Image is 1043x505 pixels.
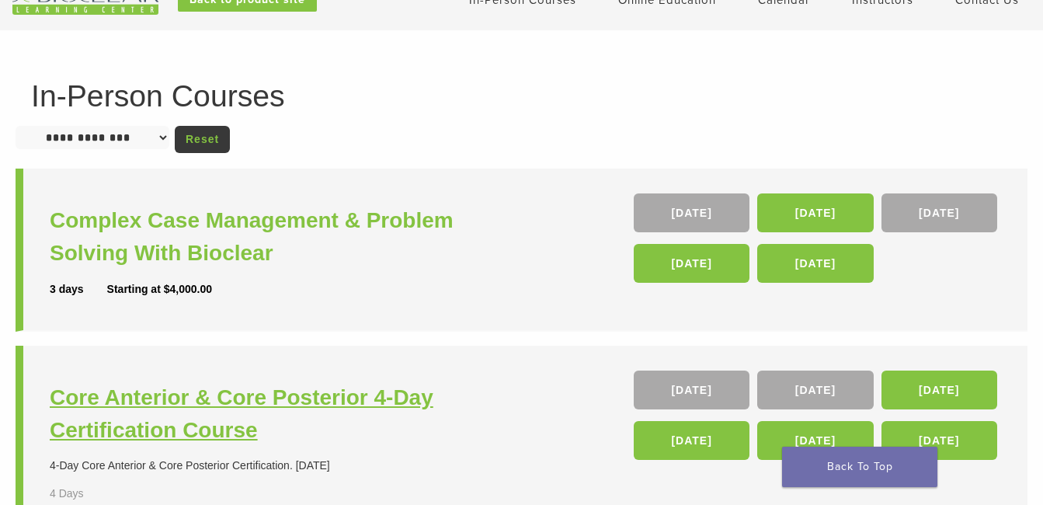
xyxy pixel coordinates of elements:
a: [DATE] [757,421,873,460]
div: 3 days [50,281,107,298]
a: [DATE] [757,244,873,283]
a: [DATE] [881,371,997,409]
a: [DATE] [881,193,997,232]
a: [DATE] [757,193,873,232]
a: [DATE] [634,193,749,232]
div: Starting at $4,000.00 [107,281,212,298]
a: Reset [175,126,230,153]
a: [DATE] [634,244,749,283]
h1: In-Person Courses [31,81,1012,111]
a: Complex Case Management & Problem Solving With Bioclear [50,204,526,270]
a: [DATE] [634,421,749,460]
a: Back To Top [782,447,937,487]
div: , , , , , [634,371,1001,468]
a: [DATE] [634,371,749,409]
div: 4 Days [50,486,121,502]
a: Core Anterior & Core Posterior 4-Day Certification Course [50,381,526,447]
div: 4-Day Core Anterior & Core Posterior Certification. [DATE] [50,458,526,474]
div: , , , , [634,193,1001,291]
a: [DATE] [757,371,873,409]
a: [DATE] [881,421,997,460]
